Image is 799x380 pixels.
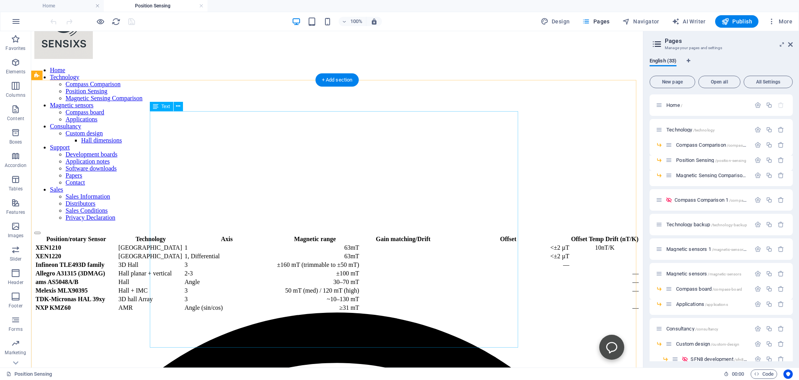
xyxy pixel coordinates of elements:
span: Click to open page [666,246,749,252]
div: Duplicate [766,157,772,163]
span: /compass-comparison-1 [729,198,773,202]
div: Remove [778,172,784,179]
i: Reload page [112,17,121,26]
h4: Position Sensing [104,2,208,10]
a: Click to cancel selection. Double-click to open Pages [6,369,52,379]
p: Footer [9,303,23,309]
div: Duplicate [766,221,772,228]
button: Open chatbot window [568,304,593,329]
button: All Settings [744,76,793,88]
span: Pages [582,18,609,25]
span: Click to open page [676,301,728,307]
div: Duplicate [766,246,772,252]
span: Click to open page [676,142,767,148]
h3: Manage your pages and settings [665,44,777,51]
button: Open all [698,76,740,88]
div: Magnetic sensors 1/magnetic-sensors-1 [664,247,751,252]
div: Duplicate [766,142,772,148]
span: /applications [705,302,728,307]
p: Marketing [5,350,26,356]
span: Click to open page [666,102,682,108]
div: Consultancy/consultancy [664,326,751,331]
span: /magnetic-sensors-1 [712,247,749,252]
span: /custom-design [711,342,739,346]
div: Duplicate [766,356,772,362]
button: Navigator [619,15,662,28]
div: Settings [755,197,761,203]
div: Remove [778,301,784,307]
span: Open all [702,80,737,84]
div: Remove [778,356,784,362]
div: Settings [755,325,761,332]
p: Content [7,115,24,122]
span: Click to open page [691,356,768,362]
div: Technology/technology [664,127,751,132]
h6: 100% [350,17,363,26]
span: Click to open page [666,326,718,332]
div: Duplicate [766,172,772,179]
div: Duplicate [766,341,772,347]
button: Usercentrics [783,369,793,379]
div: Applications/applications [674,302,751,307]
span: Click to open page [666,127,715,133]
div: Custom design/custom-design [674,341,751,346]
button: Click here to leave preview mode and continue editing [96,17,105,26]
p: Favorites [5,45,25,51]
button: Code [751,369,777,379]
button: Design [538,15,573,28]
span: /magnetic-sensors [708,272,741,276]
span: Position Sensing [676,157,746,163]
span: English (33) [650,56,676,67]
div: Duplicate [766,270,772,277]
span: New page [653,80,692,84]
button: New page [650,76,695,88]
span: Design [541,18,570,25]
div: Technology backup/technology-backup [664,222,751,227]
div: Settings [755,172,761,179]
p: Forms [9,326,23,332]
span: Click to open page [676,341,739,347]
div: Remove [778,126,784,133]
span: : [737,371,739,377]
div: Home/ [664,103,751,108]
span: Text [162,104,170,109]
span: Click to open page [666,271,741,277]
div: Settings [755,221,761,228]
span: /sfn8-development [734,357,768,362]
p: Header [8,279,23,286]
div: + Add section [316,73,359,87]
p: Accordion [5,162,27,169]
span: Code [754,369,774,379]
div: SFN8 development/sfn8-development [688,357,750,362]
div: Duplicate [766,126,772,133]
p: Slider [10,256,22,262]
span: AI Writer [672,18,706,25]
div: Remove [778,246,784,252]
div: Compass Comparison/compass-comparison [674,142,751,147]
span: Compass Comparison 1 [675,197,773,203]
span: Publish [721,18,752,25]
div: Remove [778,221,784,228]
div: Compass board/compass-board [674,286,751,291]
div: Settings [755,341,761,347]
div: Remove [778,286,784,292]
span: More [768,18,792,25]
div: Duplicate [766,102,772,108]
p: Elements [6,69,26,75]
div: Settings [755,126,761,133]
span: /compass-comparison [727,143,767,147]
span: All Settings [747,80,789,84]
span: /position-sensing [715,158,746,163]
div: Settings [755,102,761,108]
div: Compass Comparison 1/compass-comparison-1 [672,197,751,202]
div: The startpage cannot be deleted [778,102,784,108]
button: Pages [579,15,613,28]
div: Settings [755,301,761,307]
button: Publish [715,15,758,28]
p: Images [8,233,24,239]
span: / [681,103,682,108]
button: AI Writer [669,15,709,28]
span: /technology-backup [711,223,748,227]
span: Navigator [622,18,659,25]
h6: Session time [724,369,744,379]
